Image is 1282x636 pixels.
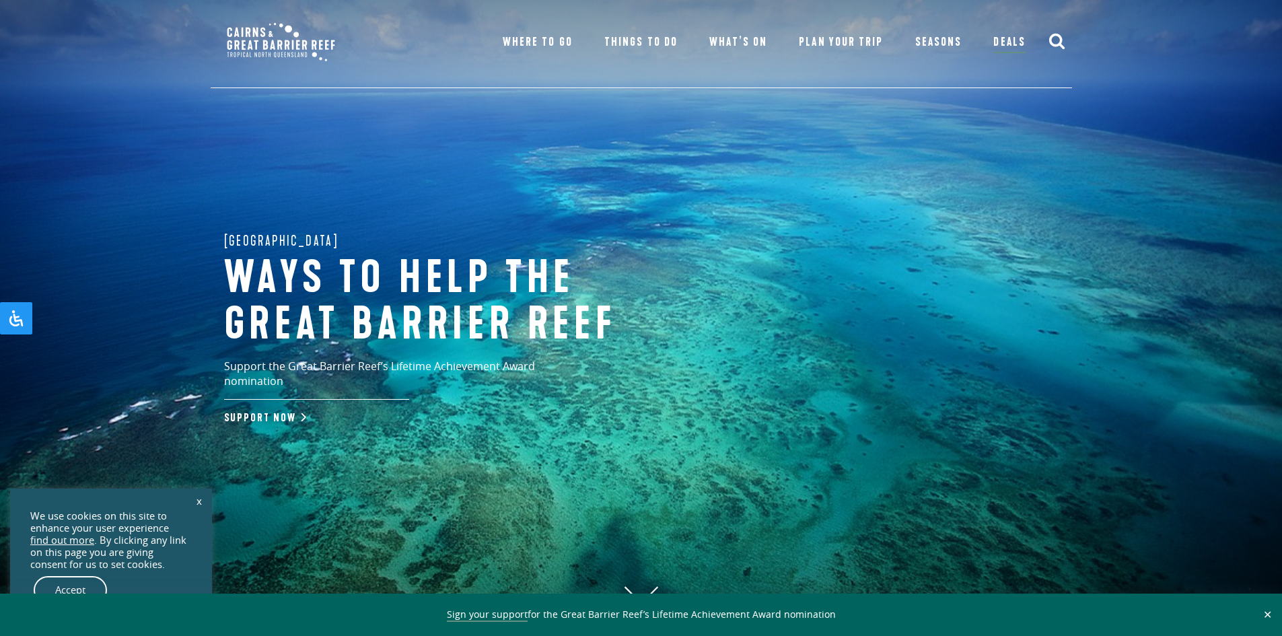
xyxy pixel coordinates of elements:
p: Support the Great Barrier Reef’s Lifetime Achievement Award nomination [224,359,594,400]
a: Seasons [915,33,962,52]
span: [GEOGRAPHIC_DATA] [224,229,339,251]
div: We use cookies on this site to enhance your user experience . By clicking any link on this page y... [30,510,192,571]
a: Where To Go [503,33,572,52]
svg: Open Accessibility Panel [8,310,24,326]
a: Plan Your Trip [799,33,883,52]
img: CGBR-TNQ_dual-logo.svg [217,13,345,71]
span: for the Great Barrier Reef’s Lifetime Achievement Award nomination [447,608,836,622]
a: Sign your support [447,608,528,622]
a: x [190,486,209,516]
a: Support Now [224,411,304,425]
h1: Ways to help the great barrier reef [224,255,668,349]
a: find out more [30,534,94,546]
button: Close [1260,608,1275,621]
a: Accept [34,576,107,604]
a: Things To Do [604,33,677,52]
a: Deals [993,33,1025,53]
a: What’s On [709,33,767,52]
